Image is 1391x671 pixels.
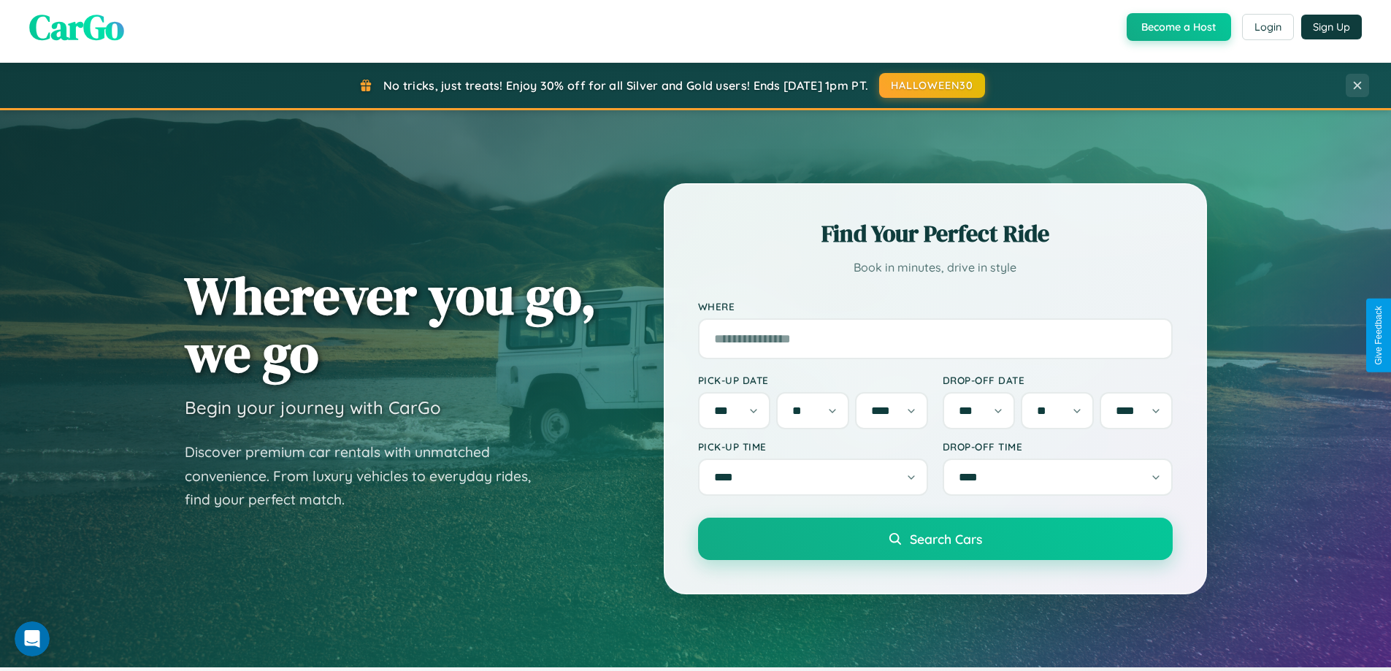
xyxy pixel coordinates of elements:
div: Give Feedback [1373,306,1384,365]
button: Sign Up [1301,15,1362,39]
h2: Find Your Perfect Ride [698,218,1173,250]
label: Drop-off Date [943,374,1173,386]
label: Drop-off Time [943,440,1173,453]
iframe: Intercom live chat [15,621,50,656]
span: No tricks, just treats! Enjoy 30% off for all Silver and Gold users! Ends [DATE] 1pm PT. [383,78,868,93]
button: Search Cars [698,518,1173,560]
h3: Begin your journey with CarGo [185,396,441,418]
button: Become a Host [1127,13,1231,41]
p: Book in minutes, drive in style [698,257,1173,278]
span: Search Cars [910,531,982,547]
p: Discover premium car rentals with unmatched convenience. From luxury vehicles to everyday rides, ... [185,440,550,512]
h1: Wherever you go, we go [185,267,597,382]
label: Where [698,300,1173,313]
button: HALLOWEEN30 [879,73,985,98]
span: CarGo [29,3,124,51]
button: Login [1242,14,1294,40]
label: Pick-up Date [698,374,928,386]
label: Pick-up Time [698,440,928,453]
